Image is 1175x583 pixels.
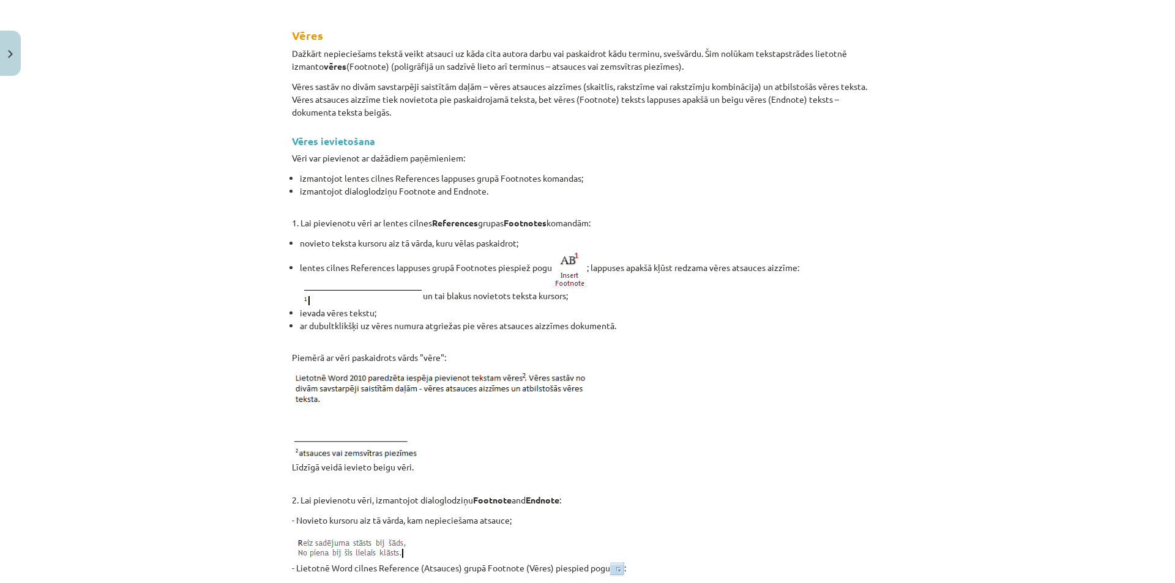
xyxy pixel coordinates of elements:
[292,461,883,473] p: Līdzīgā veidā ievieto beigu vēri.
[300,185,883,198] li: izmantojot dialoglodziņu Footnote and Endnote.
[300,319,883,332] li: ar dubultklikšķi uz vēres numura atgriežas pie vēres atsauces aizzīmes dokumentā.
[292,562,883,576] p: - Lietotnē Word cilnes Reference (Atsauces) grupā Footnote (Vēres) piespied pogu :
[552,250,587,288] img: 1
[292,152,883,165] p: Vēri var pievienot ar dažādiem paņēmieniem:
[300,250,883,306] li: lentes cilnes References lappuses grupā Footnotes piespiež pogu ; lappuses apakšā kļūst redzama v...
[8,50,13,58] img: icon-close-lesson-0947bae3869378f0d4975bcd49f059093ad1ed9edebbc8119c70593378902aed.svg
[292,135,375,147] strong: Vēres ievietošana
[504,217,546,228] strong: Footnotes
[292,514,883,527] p: - Novieto kursoru aiz tā vārda, kam nepieciešama atsauce;
[292,47,883,73] p: Dažkārt nepieciešams tekstā veikt atsauci uz kāda cita autora darbu vai paskaidrot kādu terminu, ...
[300,172,883,185] li: izmantojot lentes cilnes References lappuses grupā Footnotes komandas;
[292,494,883,507] p: 2. Lai pievienotu vēri, izmantojot dialoglodziņu and :
[292,28,323,42] strong: Vēres
[292,80,883,119] p: Vēres sastāv no divām savstarpēji saistītām daļām – vēres atsauces aizzīmes (skaitlis, rakstzīme ...
[473,494,512,505] strong: Footnote
[292,217,883,229] p: 1. Lai pievienotu vēri ar lentes cilnes grupas komandām:
[300,288,423,306] img: 2
[300,306,883,319] li: ievada vēres tekstu;
[432,217,478,228] strong: References
[324,61,346,72] strong: vēres
[300,237,883,250] li: novieto teksta kursoru aiz tā vārda, kuru vēlas paskaidrot;
[292,338,883,364] p: Piemērā ar vēri paskaidrots vārds "vēre":
[292,371,589,461] img: 3
[526,494,559,505] strong: Endnote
